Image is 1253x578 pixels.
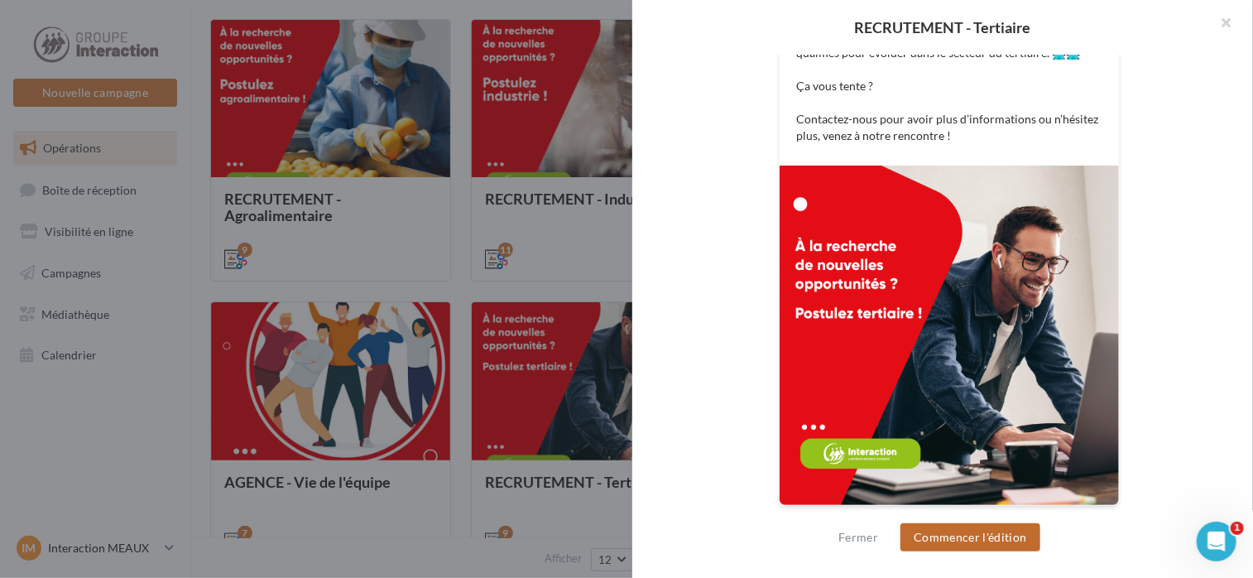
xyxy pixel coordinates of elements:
iframe: Intercom live chat [1197,522,1236,561]
button: Fermer [832,527,885,547]
div: RECRUTEMENT - Tertiaire [659,20,1227,35]
button: Commencer l'édition [900,523,1040,552]
div: La prévisualisation est non-contractuelle [779,506,1120,527]
span: 1 [1231,522,1244,535]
